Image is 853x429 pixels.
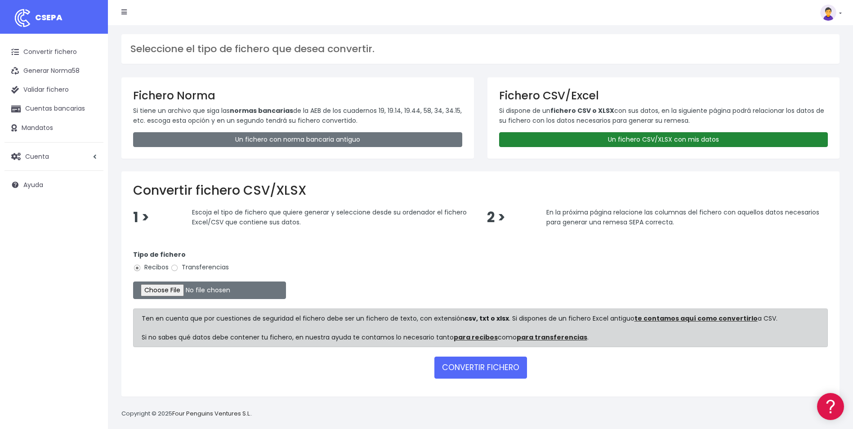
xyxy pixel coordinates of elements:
span: En la próxima página relacione las columnas del fichero con aquellos datos necesarios para genera... [546,208,819,227]
span: CSEPA [35,12,63,23]
strong: csv, txt o xlsx [464,314,509,323]
h2: Convertir fichero CSV/XLSX [133,183,828,198]
span: Ayuda [23,180,43,189]
a: Four Penguins Ventures S.L. [172,409,251,418]
strong: Tipo de fichero [133,250,186,259]
a: Generar Norma58 [4,62,103,80]
span: Cuenta [25,152,49,161]
span: 1 > [133,208,149,227]
a: para transferencias [517,333,587,342]
label: Transferencias [170,263,229,272]
a: Convertir fichero [4,43,103,62]
a: Un fichero con norma bancaria antiguo [133,132,462,147]
a: Cuenta [4,147,103,166]
span: Escoja el tipo de fichero que quiere generar y seleccione desde su ordenador el fichero Excel/CSV... [192,208,467,227]
span: 2 > [487,208,505,227]
h3: Fichero CSV/Excel [499,89,828,102]
img: profile [820,4,836,21]
a: te contamos aquí como convertirlo [634,314,758,323]
p: Si tiene un archivo que siga las de la AEB de los cuadernos 19, 19.14, 19.44, 58, 34, 34.15, etc.... [133,106,462,126]
h3: Fichero Norma [133,89,462,102]
p: Copyright © 2025 . [121,409,252,419]
a: Un fichero CSV/XLSX con mis datos [499,132,828,147]
p: Si dispone de un con sus datos, en la siguiente página podrá relacionar los datos de su fichero c... [499,106,828,126]
a: Mandatos [4,119,103,138]
a: Ayuda [4,175,103,194]
strong: normas bancarias [230,106,293,115]
label: Recibos [133,263,169,272]
a: para recibos [454,333,498,342]
button: CONVERTIR FICHERO [434,357,527,378]
h3: Seleccione el tipo de fichero que desea convertir. [130,43,831,55]
strong: fichero CSV o XLSX [550,106,614,115]
div: Ten en cuenta que por cuestiones de seguridad el fichero debe ser un fichero de texto, con extens... [133,308,828,347]
a: Cuentas bancarias [4,99,103,118]
a: Validar fichero [4,80,103,99]
img: logo [11,7,34,29]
